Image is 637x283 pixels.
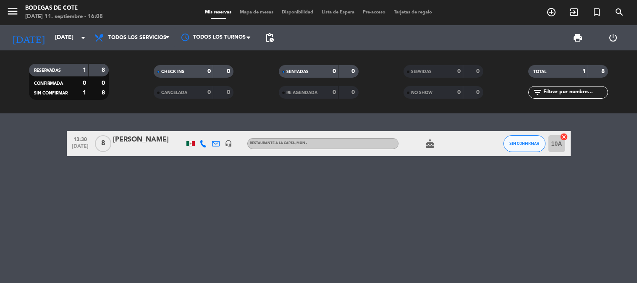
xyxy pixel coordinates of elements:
[317,10,359,15] span: Lista de Espera
[476,68,481,74] strong: 0
[286,91,317,95] span: RE AGENDADA
[333,68,336,74] strong: 0
[102,80,107,86] strong: 0
[265,33,275,43] span: pending_actions
[225,140,232,147] i: headset_mic
[411,91,433,95] span: NO SHOW
[295,141,307,145] span: , MXN -
[351,68,357,74] strong: 0
[351,89,357,95] strong: 0
[543,88,608,97] input: Filtrar por nombre...
[503,135,545,152] button: SIN CONFIRMAR
[359,10,390,15] span: Pre-acceso
[286,70,309,74] span: SENTADAS
[608,33,618,43] i: power_settings_new
[533,70,546,74] span: TOTAL
[25,4,103,13] div: Bodegas de Cote
[227,68,232,74] strong: 0
[78,33,88,43] i: arrow_drop_down
[333,89,336,95] strong: 0
[34,81,63,86] span: CONFIRMADA
[207,68,211,74] strong: 0
[582,68,586,74] strong: 1
[278,10,317,15] span: Disponibilidad
[25,13,103,21] div: [DATE] 11. septiembre - 16:08
[425,139,435,149] i: cake
[614,7,624,17] i: search
[595,25,631,50] div: LOG OUT
[569,7,579,17] i: exit_to_app
[83,80,86,86] strong: 0
[207,89,211,95] strong: 0
[250,141,307,145] span: RESTAURANTE A LA CARTA
[102,67,107,73] strong: 8
[476,89,481,95] strong: 0
[6,29,51,47] i: [DATE]
[457,68,461,74] strong: 0
[592,7,602,17] i: turned_in_not
[34,91,68,95] span: SIN CONFIRMAR
[34,68,61,73] span: RESERVADAS
[560,133,568,141] i: cancel
[227,89,232,95] strong: 0
[532,87,543,97] i: filter_list
[509,141,539,146] span: SIN CONFIRMAR
[546,7,556,17] i: add_circle_outline
[83,67,86,73] strong: 1
[95,135,111,152] span: 8
[161,91,187,95] span: CANCELADA
[70,134,91,144] span: 13:30
[102,90,107,96] strong: 8
[161,70,184,74] span: CHECK INS
[6,5,19,18] i: menu
[201,10,236,15] span: Mis reservas
[601,68,606,74] strong: 8
[6,5,19,21] button: menu
[411,70,432,74] span: SERVIDAS
[108,35,166,41] span: Todos los servicios
[70,144,91,153] span: [DATE]
[390,10,436,15] span: Tarjetas de regalo
[83,90,86,96] strong: 1
[236,10,278,15] span: Mapa de mesas
[573,33,583,43] span: print
[113,134,184,145] div: [PERSON_NAME]
[457,89,461,95] strong: 0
